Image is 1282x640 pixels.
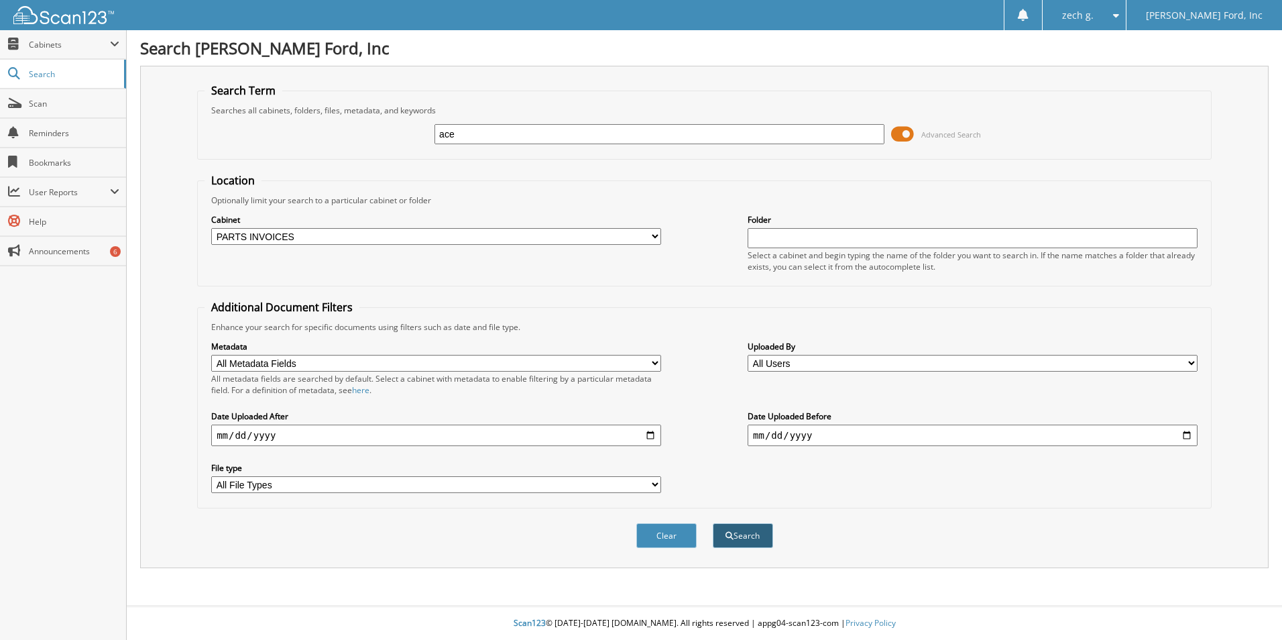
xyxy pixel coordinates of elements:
button: Clear [636,523,697,548]
span: Announcements [29,246,119,257]
iframe: Chat Widget [1215,576,1282,640]
span: Scan123 [514,617,546,629]
label: File type [211,462,661,474]
div: © [DATE]-[DATE] [DOMAIN_NAME]. All rights reserved | appg04-scan123-com | [127,607,1282,640]
span: Reminders [29,127,119,139]
label: Metadata [211,341,661,352]
div: Optionally limit your search to a particular cabinet or folder [205,195,1204,206]
legend: Search Term [205,83,282,98]
input: end [748,425,1198,446]
label: Folder [748,214,1198,225]
span: User Reports [29,186,110,198]
span: Advanced Search [921,129,981,140]
span: Bookmarks [29,157,119,168]
span: zech g. [1062,11,1094,19]
h1: Search [PERSON_NAME] Ford, Inc [140,37,1269,59]
a: Privacy Policy [846,617,896,629]
legend: Location [205,173,261,188]
img: scan123-logo-white.svg [13,6,114,24]
input: start [211,425,661,446]
div: 6 [110,246,121,257]
div: All metadata fields are searched by default. Select a cabinet with metadata to enable filtering b... [211,373,661,396]
span: [PERSON_NAME] Ford, Inc [1146,11,1263,19]
legend: Additional Document Filters [205,300,359,315]
label: Date Uploaded After [211,411,661,422]
a: here [352,384,369,396]
button: Search [713,523,773,548]
span: Help [29,216,119,227]
label: Uploaded By [748,341,1198,352]
span: Search [29,68,117,80]
div: Enhance your search for specific documents using filters such as date and file type. [205,321,1204,333]
span: Scan [29,98,119,109]
label: Cabinet [211,214,661,225]
div: Select a cabinet and begin typing the name of the folder you want to search in. If the name match... [748,250,1198,272]
span: Cabinets [29,39,110,50]
label: Date Uploaded Before [748,411,1198,422]
div: Searches all cabinets, folders, files, metadata, and keywords [205,105,1204,116]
